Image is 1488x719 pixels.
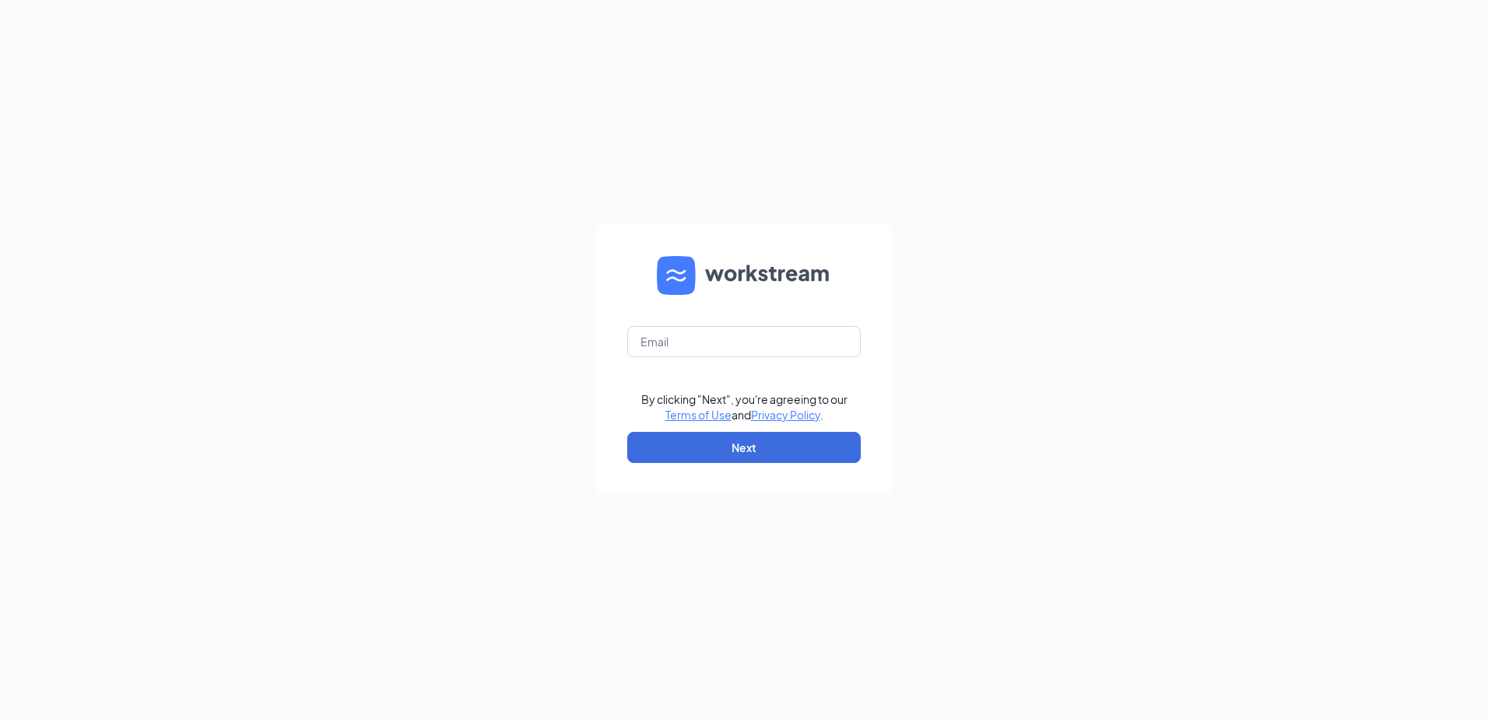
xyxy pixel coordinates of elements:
input: Email [627,326,861,357]
button: Next [627,432,861,463]
a: Privacy Policy [751,408,820,422]
a: Terms of Use [665,408,732,422]
div: By clicking "Next", you're agreeing to our and . [641,391,848,423]
img: WS logo and Workstream text [657,256,831,295]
